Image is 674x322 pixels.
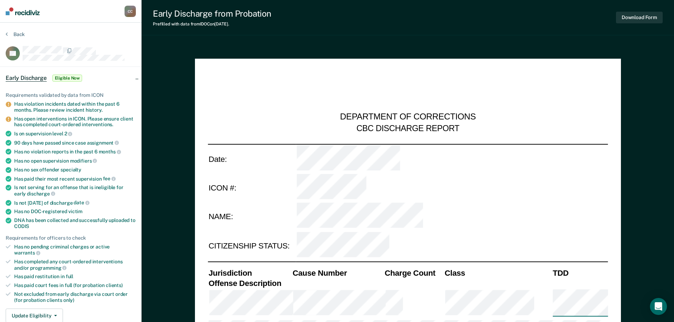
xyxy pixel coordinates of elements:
span: Eligible Now [52,75,82,82]
th: Charge Count [384,268,444,278]
div: Has paid court fees in full (for probation [14,282,136,288]
td: NAME: [208,202,296,231]
th: Class [444,268,552,278]
span: fee [103,176,116,181]
img: Recidiviz [6,7,40,15]
div: 90 days have passed since case [14,140,136,146]
div: Has no violation reports in the past 6 [14,148,136,155]
div: Not excluded from early discharge via court order (for probation clients [14,291,136,303]
button: Back [6,31,25,37]
span: date [74,200,89,205]
span: Early Discharge [6,75,47,82]
div: Prefilled with data from IDOC on [DATE] . [153,22,271,27]
span: victim [68,209,82,214]
th: Jurisdiction [208,268,292,278]
div: Requirements validated by data from ICON [6,92,136,98]
div: Has no open supervision [14,158,136,164]
span: only) [63,297,74,303]
div: Has paid restitution in [14,274,136,280]
th: Offense Description [208,278,292,288]
div: Has no pending criminal charges or active [14,244,136,256]
div: Is on supervision level [14,130,136,137]
td: Date: [208,144,296,173]
div: DEPARTMENT OF CORRECTIONS [340,112,476,123]
div: CBC DISCHARGE REPORT [356,123,459,134]
button: CC [125,6,136,17]
div: Early Discharge from Probation [153,8,271,19]
div: Has open interventions in ICON. Please ensure client has completed court-ordered interventions. [14,116,136,128]
td: CITIZENSHIP STATUS: [208,231,296,260]
div: DNA has been collected and successfully uploaded to [14,217,136,229]
th: Cause Number [292,268,384,278]
span: 2 [64,131,73,136]
span: discharge [27,191,55,197]
span: assignment [87,140,119,146]
div: Is not serving for an offense that is ineligible for early [14,185,136,197]
div: Has no sex offender [14,167,136,173]
span: specialty [61,167,81,172]
div: Has completed any court-ordered interventions and/or [14,259,136,271]
div: Has no DOC-registered [14,209,136,215]
span: months [99,149,121,154]
div: Has violation incidents dated within the past 6 months. Please review incident history. [14,101,136,113]
div: C C [125,6,136,17]
td: ICON #: [208,173,296,202]
span: programming [30,265,67,271]
th: TDD [552,268,608,278]
span: clients) [106,282,123,288]
span: full [66,274,73,279]
button: Download Form [616,12,663,23]
div: Has paid their most recent supervision [14,176,136,182]
div: Is not [DATE] of discharge [14,200,136,206]
span: modifiers [70,158,97,164]
span: CODIS [14,223,29,229]
div: Open Intercom Messenger [650,298,667,315]
span: warrants [14,250,40,256]
div: Requirements for officers to check [6,235,136,241]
